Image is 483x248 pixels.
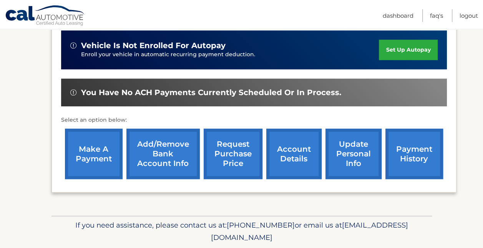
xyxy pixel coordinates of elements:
p: Select an option below: [61,116,447,125]
p: If you need assistance, please contact us at: or email us at [56,219,427,244]
a: update personal info [325,129,382,179]
span: vehicle is not enrolled for autopay [81,41,226,50]
a: Cal Automotive [5,5,86,27]
a: Add/Remove bank account info [126,129,200,179]
span: [EMAIL_ADDRESS][DOMAIN_NAME] [211,221,408,242]
a: request purchase price [204,129,262,179]
a: account details [266,129,322,179]
img: alert-white.svg [70,89,76,96]
a: set up autopay [379,40,437,60]
a: payment history [385,129,443,179]
p: Enroll your vehicle in automatic recurring payment deduction. [81,50,379,59]
span: You have no ACH payments currently scheduled or in process. [81,88,341,97]
span: [PHONE_NUMBER] [227,221,295,230]
a: Dashboard [383,9,413,22]
a: Logout [460,9,478,22]
img: alert-white.svg [70,42,76,49]
a: FAQ's [430,9,443,22]
a: make a payment [65,129,123,179]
